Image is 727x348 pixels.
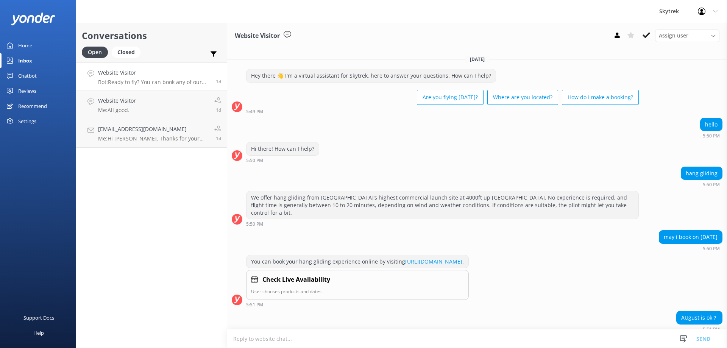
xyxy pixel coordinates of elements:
[98,69,210,77] h4: Website Visitor
[677,311,722,324] div: AUgust is ok？
[246,142,319,155] div: Hi there! How can I help?
[246,69,496,82] div: Hey there 👋 I'm a virtual assistant for Skytrek, here to answer your questions. How can I help?
[417,90,484,105] button: Are you flying [DATE]?
[98,107,136,114] p: Me: All good.
[681,167,722,180] div: hang gliding
[98,79,210,86] p: Bot: Ready to fly? You can book any of our paragliding, hang gliding, shuttles, or combo deals on...
[98,125,209,133] h4: [EMAIL_ADDRESS][DOMAIN_NAME]
[76,62,227,91] a: Website VisitorBot:Ready to fly? You can book any of our paragliding, hang gliding, shuttles, or ...
[246,109,639,114] div: 05:49pm 19-Aug-2025 (UTC +12:00) Pacific/Auckland
[98,97,136,105] h4: Website Visitor
[33,325,44,340] div: Help
[246,255,468,268] div: You can book your hang gliding experience online by visiting
[659,31,688,40] span: Assign user
[246,191,638,219] div: We offer hang gliding from [GEOGRAPHIC_DATA]’s highest commercial launch site at 4000ft up [GEOGR...
[703,327,720,332] strong: 5:51 PM
[18,98,47,114] div: Recommend
[405,258,464,265] a: [URL][DOMAIN_NAME].
[216,78,221,85] span: 05:52pm 19-Aug-2025 (UTC +12:00) Pacific/Auckland
[82,47,108,58] div: Open
[23,310,54,325] div: Support Docs
[18,68,37,83] div: Chatbot
[112,48,144,56] a: Closed
[703,134,720,138] strong: 5:50 PM
[246,109,263,114] strong: 5:49 PM
[262,275,330,285] h4: Check Live Availability
[216,135,221,142] span: 01:19pm 19-Aug-2025 (UTC +12:00) Pacific/Auckland
[246,221,639,226] div: 05:50pm 19-Aug-2025 (UTC +12:00) Pacific/Auckland
[216,107,221,113] span: 03:24pm 19-Aug-2025 (UTC +12:00) Pacific/Auckland
[562,90,639,105] button: How do I make a booking?
[681,182,722,187] div: 05:50pm 19-Aug-2025 (UTC +12:00) Pacific/Auckland
[18,83,36,98] div: Reviews
[246,222,263,226] strong: 5:50 PM
[246,302,469,307] div: 05:51pm 19-Aug-2025 (UTC +12:00) Pacific/Auckland
[18,53,32,68] div: Inbox
[246,303,263,307] strong: 5:51 PM
[18,38,32,53] div: Home
[700,133,722,138] div: 05:50pm 19-Aug-2025 (UTC +12:00) Pacific/Auckland
[76,91,227,119] a: Website VisitorMe:All good.1d
[659,231,722,243] div: may i book on [DATE]
[703,247,720,251] strong: 5:50 PM
[82,28,221,43] h2: Conversations
[112,47,140,58] div: Closed
[11,12,55,25] img: yonder-white-logo.png
[703,183,720,187] strong: 5:50 PM
[655,30,719,42] div: Assign User
[235,31,280,41] h3: Website Visitor
[676,326,722,332] div: 05:51pm 19-Aug-2025 (UTC +12:00) Pacific/Auckland
[76,119,227,148] a: [EMAIL_ADDRESS][DOMAIN_NAME]Me:Hi [PERSON_NAME]. Thanks for your enquiry. If you were to book at ...
[487,90,558,105] button: Where are you located?
[246,158,263,163] strong: 5:50 PM
[98,135,209,142] p: Me: Hi [PERSON_NAME]. Thanks for your enquiry. If you were to book at 9am trip, check-in time is ...
[465,56,489,62] span: [DATE]
[246,158,319,163] div: 05:50pm 19-Aug-2025 (UTC +12:00) Pacific/Auckland
[18,114,36,129] div: Settings
[251,288,464,295] p: User chooses products and dates.
[700,118,722,131] div: hello
[659,246,722,251] div: 05:50pm 19-Aug-2025 (UTC +12:00) Pacific/Auckland
[82,48,112,56] a: Open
